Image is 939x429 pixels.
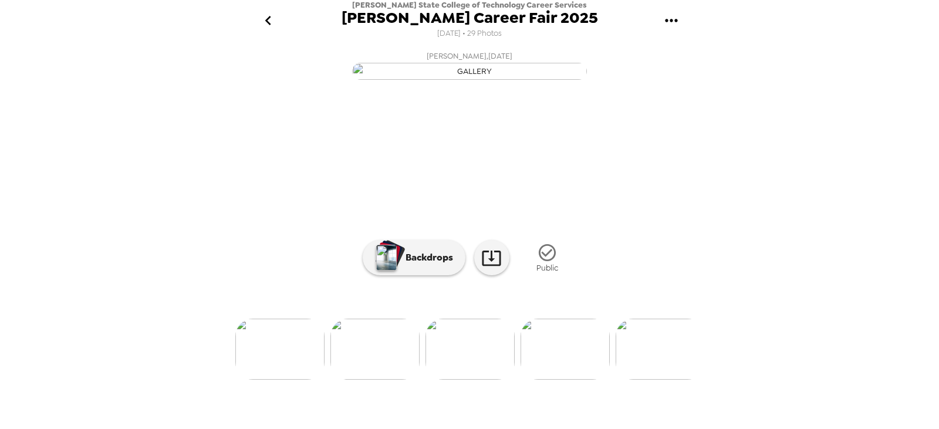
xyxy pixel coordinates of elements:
button: gallery menu [652,2,690,40]
button: Public [518,236,577,280]
img: gallery [330,319,420,380]
img: gallery [616,319,705,380]
span: [DATE] • 29 Photos [437,26,502,42]
button: Backdrops [363,240,465,275]
img: gallery [352,63,587,80]
img: gallery [425,319,515,380]
img: gallery [235,319,325,380]
p: Backdrops [400,251,453,265]
span: [PERSON_NAME] Career Fair 2025 [342,10,598,26]
button: go back [249,2,287,40]
span: [PERSON_NAME] , [DATE] [427,49,512,63]
span: Public [536,263,558,273]
img: gallery [521,319,610,380]
button: [PERSON_NAME],[DATE] [235,46,704,83]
